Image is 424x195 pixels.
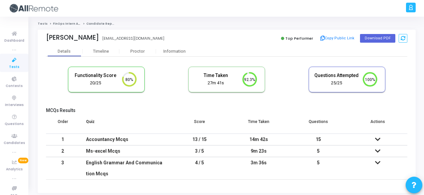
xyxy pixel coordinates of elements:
span: Questions [5,121,24,127]
h5: Time Taken [194,73,238,78]
span: Candidates [4,140,25,146]
th: Actions [348,115,407,134]
span: Interviews [5,102,24,108]
a: Tests [38,22,48,26]
div: [PERSON_NAME] [46,34,99,41]
div: 27m 41s [194,80,238,86]
div: [EMAIL_ADDRESS][DOMAIN_NAME] [102,36,164,41]
th: Order [46,115,79,134]
div: 9m 23s [236,146,282,157]
th: Time Taken [229,115,288,134]
div: Timeline [93,49,109,54]
div: Proctor [119,49,156,54]
div: 3m 36s [236,157,282,168]
td: 5 [289,157,348,180]
button: Copy Public Link [318,33,357,43]
td: 3 [46,157,79,180]
span: Top Performer [285,36,313,41]
th: Quiz [79,115,170,134]
div: Details [58,49,71,54]
span: Candidate Report [86,22,117,26]
span: Dashboard [4,38,24,44]
td: 5 [289,145,348,157]
span: Analytics [6,167,23,172]
td: 3 / 5 [170,145,229,157]
div: English Grammar And Communication Mcqs [86,157,163,179]
div: Accountancy Mcqs [86,134,163,145]
td: 13 / 15 [170,134,229,145]
div: Ms-excel Mcqs [86,146,163,157]
th: Score [170,115,229,134]
button: Download PDF [360,34,395,43]
div: 14m 42s [236,134,282,145]
div: 20/25 [73,80,118,86]
td: 15 [289,134,348,145]
td: 1 [46,134,79,145]
h5: Questions Attempted [314,73,359,78]
span: New [18,158,28,163]
a: FinOps Intern Assessment [53,22,97,26]
nav: breadcrumb [38,22,416,26]
div: 25/25 [314,80,359,86]
div: Information [156,49,193,54]
span: Tests [9,64,19,70]
td: 4 / 5 [170,157,229,180]
img: logo [8,2,58,15]
td: 2 [46,145,79,157]
h5: Functionality Score [73,73,118,78]
span: Contests [6,83,23,89]
th: Questions [289,115,348,134]
h5: MCQs Results [46,108,407,113]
